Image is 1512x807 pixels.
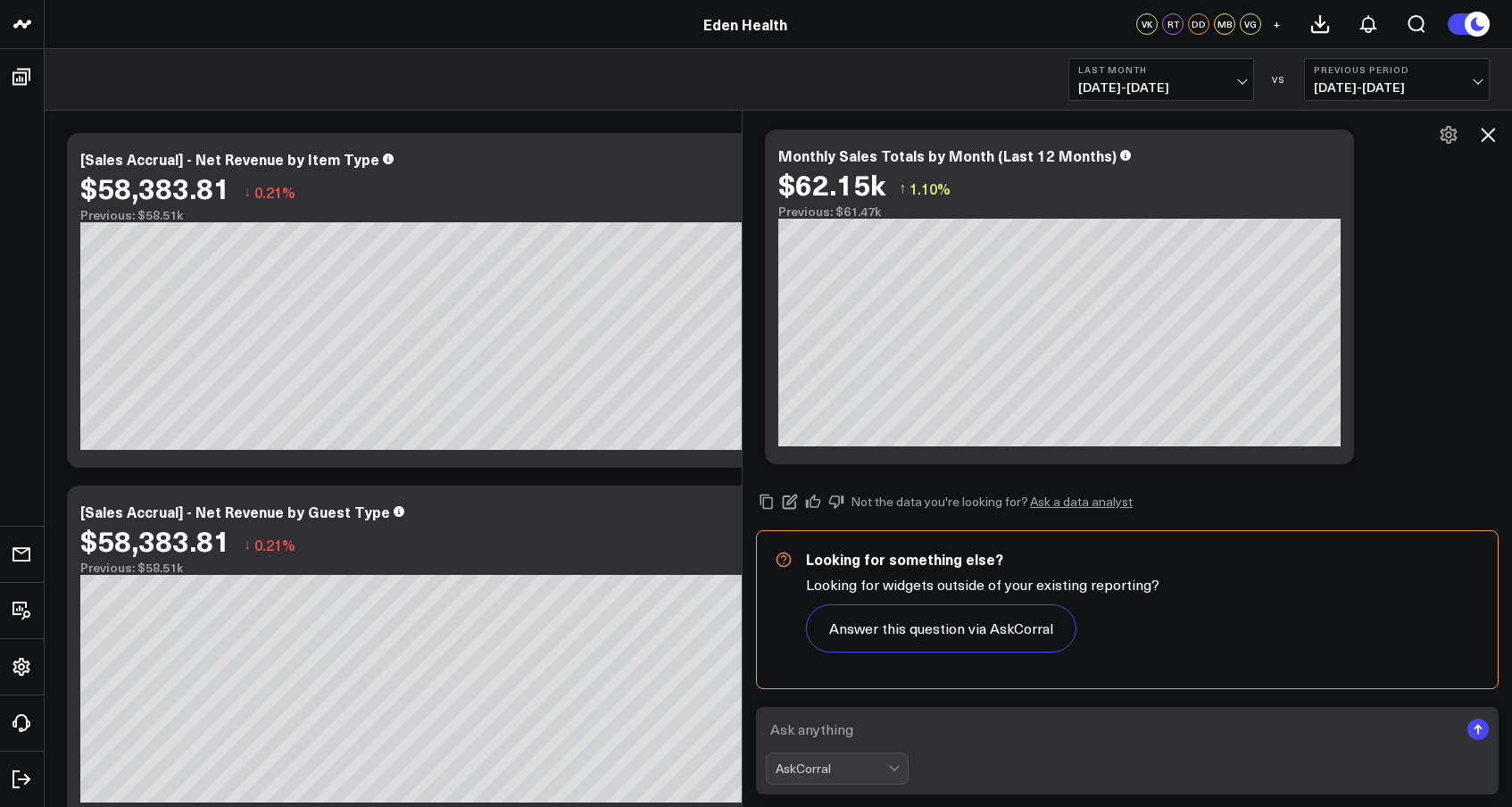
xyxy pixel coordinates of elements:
div: Previous: $58.51k [80,561,1250,575]
span: 0.21% [254,182,295,202]
h2: Looking for something else? [806,549,1480,569]
div: VS [1263,74,1295,85]
span: Not the data you're looking for? [851,493,1028,510]
span: [DATE] - [DATE] [1314,80,1480,95]
button: Copy [756,491,777,512]
button: Answer this question via AskCorral [806,604,1076,653]
button: + [1266,13,1287,35]
span: ↑ [899,177,906,200]
span: 1.10% [910,179,951,198]
button: Previous Period[DATE]-[DATE] [1304,58,1490,101]
span: ↓ [244,533,251,556]
div: Previous: $58.51k [80,208,1250,222]
span: [DATE] - [DATE] [1078,80,1244,95]
span: + [1273,18,1281,30]
div: VG [1240,13,1261,35]
div: $58,383.81 [80,171,230,204]
div: AskCorral [776,761,888,776]
div: Monthly Sales Totals by Month (Last 12 Months) [778,146,1117,165]
div: VK [1136,13,1158,35]
button: Last Month[DATE]-[DATE] [1068,58,1254,101]
b: Previous Period [1314,64,1480,75]
div: [Sales Accrual] - Net Revenue by Guest Type [80,502,390,521]
a: Eden Health [703,14,787,34]
div: $58,383.81 [80,524,230,556]
div: Previous: $61.47k [778,204,1341,219]
div: MB [1214,13,1235,35]
div: [Sales Accrual] - Net Revenue by Item Type [80,149,379,169]
a: Ask a data analyst [1030,495,1133,508]
p: Looking for widgets outside of your existing reporting? [806,574,1480,595]
span: ↓ [244,180,251,204]
div: $62.15k [778,168,885,200]
div: RT [1162,13,1184,35]
span: 0.21% [254,535,295,554]
div: DD [1188,13,1209,35]
b: Last Month [1078,64,1244,75]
